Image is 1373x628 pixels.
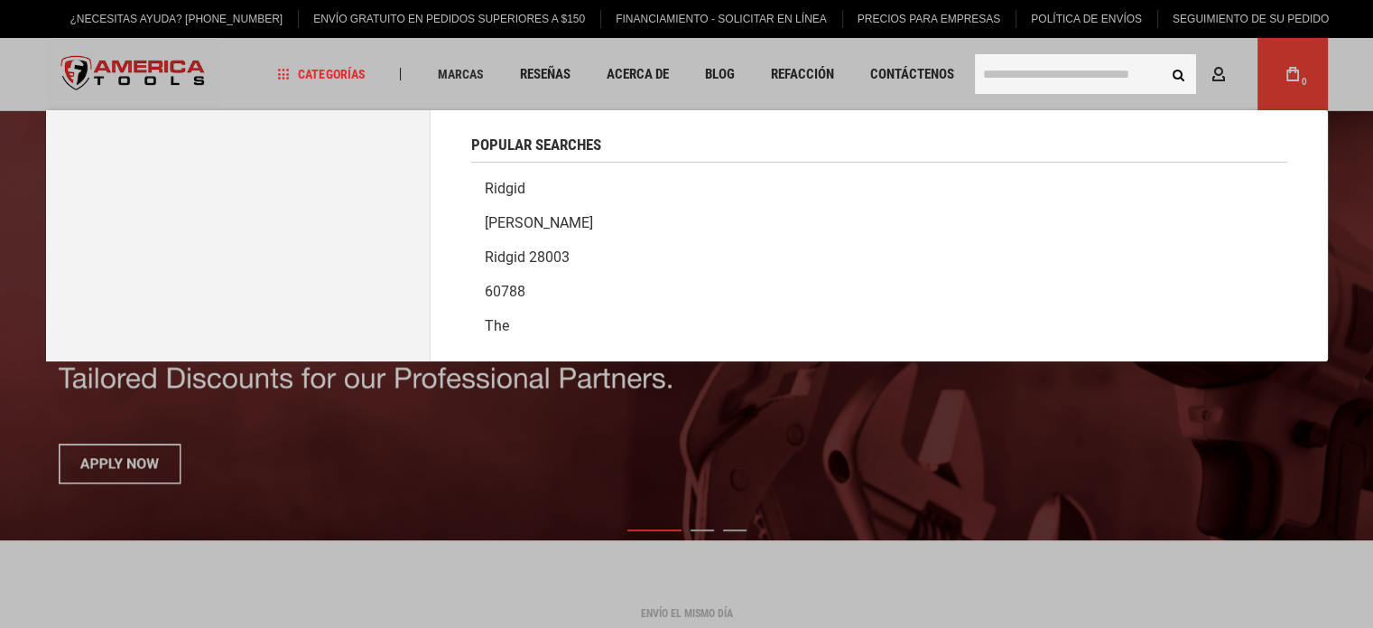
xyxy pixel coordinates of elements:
[437,67,483,81] font: Marcas
[1162,57,1196,91] button: Buscar
[471,137,601,153] span: Popular Searches
[471,240,1287,275] a: Ridgid 28003
[471,275,1287,309] a: 60788
[269,62,373,87] a: Categorías
[429,62,491,87] a: Marcas
[471,206,1287,240] a: [PERSON_NAME]
[471,309,1287,343] a: The
[471,172,1287,206] a: Ridgid
[298,67,365,81] font: Categorías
